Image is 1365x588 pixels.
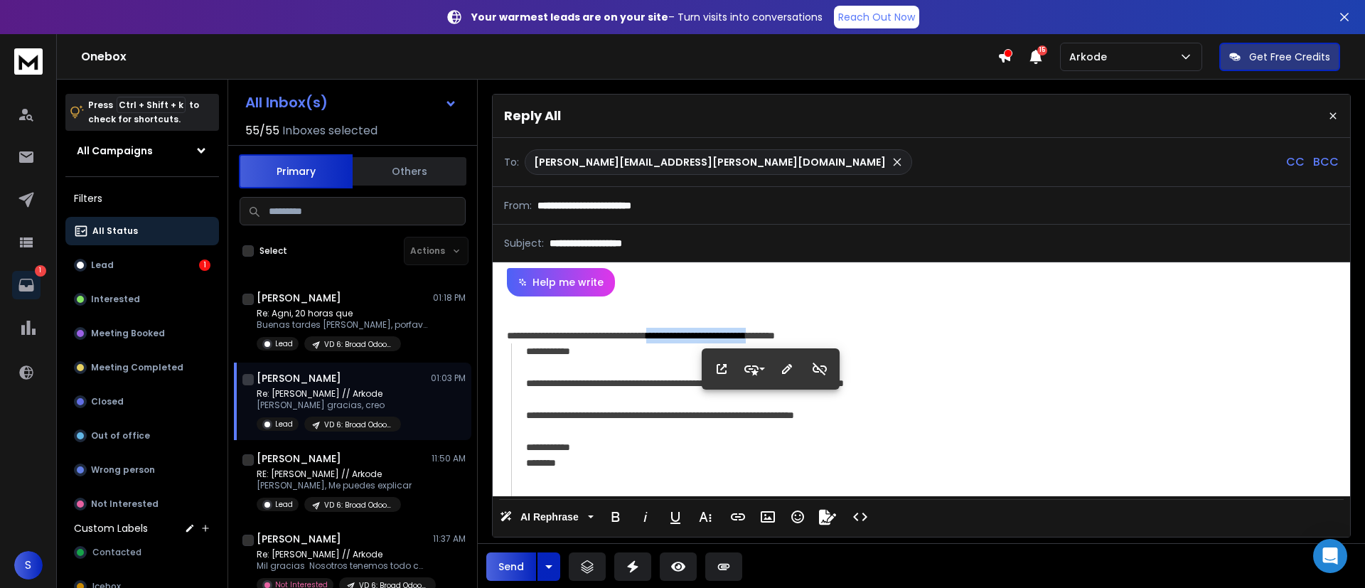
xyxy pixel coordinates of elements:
p: Interested [91,294,140,305]
span: Ctrl + Shift + k [117,97,186,113]
p: Lead [275,419,293,429]
button: Interested [65,285,219,314]
p: Reply All [504,106,561,126]
button: Insert Image (Ctrl+P) [754,503,781,531]
h3: Custom Labels [74,521,148,535]
p: Lead [275,338,293,349]
button: Insert Link (Ctrl+K) [724,503,751,531]
p: Mil gracias Nosotros tenemos todo centralizado [257,560,427,572]
a: Reach Out Now [834,6,919,28]
p: Reach Out Now [838,10,915,24]
span: Contacted [92,547,141,558]
p: Lead [275,499,293,510]
p: RE: [PERSON_NAME] // Arkode [257,469,412,480]
span: AI Rephrase [518,511,582,523]
button: Send [486,552,536,581]
h1: [PERSON_NAME] [257,371,341,385]
button: Edit Link [773,355,801,383]
button: Lead1 [65,251,219,279]
p: VD 6: Broad Odoo_Campaign - ARKODE [324,339,392,350]
button: Open Link [708,355,735,383]
button: Bold (Ctrl+B) [602,503,629,531]
div: 1 [199,260,210,271]
p: – Turn visits into conversations [471,10,823,24]
button: Not Interested [65,490,219,518]
p: VD 6: Broad Odoo_Campaign - ARKODE [324,419,392,430]
button: Italic (Ctrl+I) [632,503,659,531]
span: 15 [1037,46,1047,55]
p: 1 [35,265,46,277]
p: [PERSON_NAME], Me puedes explicar [257,480,412,491]
div: Open Intercom Messenger [1313,539,1347,573]
p: [PERSON_NAME][EMAIL_ADDRESS][PERSON_NAME][DOMAIN_NAME] [534,155,886,169]
p: Re: Agni, 20 horas que [257,308,427,319]
button: Meeting Completed [65,353,219,382]
p: Arkode [1069,50,1113,64]
h3: Inboxes selected [282,122,378,139]
h1: [PERSON_NAME] [257,291,341,305]
p: VD 6: Broad Odoo_Campaign - ARKODE [324,500,392,511]
button: AI Rephrase [497,503,596,531]
button: Get Free Credits [1219,43,1340,71]
button: Contacted [65,538,219,567]
p: Re: [PERSON_NAME] // Arkode [257,388,401,400]
h1: [PERSON_NAME] [257,532,341,546]
h1: Onebox [81,48,997,65]
button: Help me write [507,268,615,296]
button: Meeting Booked [65,319,219,348]
button: More Text [692,503,719,531]
button: S [14,551,43,579]
p: Subject: [504,236,544,250]
button: Unlink [806,355,833,383]
p: All Status [92,225,138,237]
p: Not Interested [91,498,159,510]
button: Code View [847,503,874,531]
a: 1 [12,271,41,299]
p: Re: [PERSON_NAME] // Arkode [257,549,427,560]
button: Wrong person [65,456,219,484]
h1: [PERSON_NAME] [257,451,341,466]
button: Others [353,156,466,187]
p: Closed [91,396,124,407]
button: Underline (Ctrl+U) [662,503,689,531]
img: logo [14,48,43,75]
p: Lead [91,260,114,271]
p: Wrong person [91,464,155,476]
p: Meeting Booked [91,328,165,339]
p: Press to check for shortcuts. [88,98,199,127]
button: Closed [65,387,219,416]
button: All Campaigns [65,137,219,165]
button: Emoticons [784,503,811,531]
p: From: [504,198,532,213]
p: CC [1286,154,1305,171]
h3: Filters [65,188,219,208]
p: 01:18 PM [433,292,466,304]
label: Select [259,245,287,257]
p: To: [504,155,519,169]
p: Get Free Credits [1249,50,1330,64]
p: 11:50 AM [432,453,466,464]
p: [PERSON_NAME] gracias, creo [257,400,401,411]
h1: All Inbox(s) [245,95,328,109]
button: All Inbox(s) [234,88,469,117]
button: All Status [65,217,219,245]
button: Style [741,355,768,383]
span: 55 / 55 [245,122,279,139]
h1: All Campaigns [77,144,153,158]
strong: Your warmest leads are on your site [471,10,668,24]
p: 01:03 PM [431,373,466,384]
button: Signature [814,503,841,531]
p: BCC [1313,154,1339,171]
p: Buenas tardes [PERSON_NAME], porfavor [257,319,427,331]
p: Out of office [91,430,150,442]
p: 11:37 AM [433,533,466,545]
button: Primary [239,154,353,188]
button: Out of office [65,422,219,450]
p: Meeting Completed [91,362,183,373]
